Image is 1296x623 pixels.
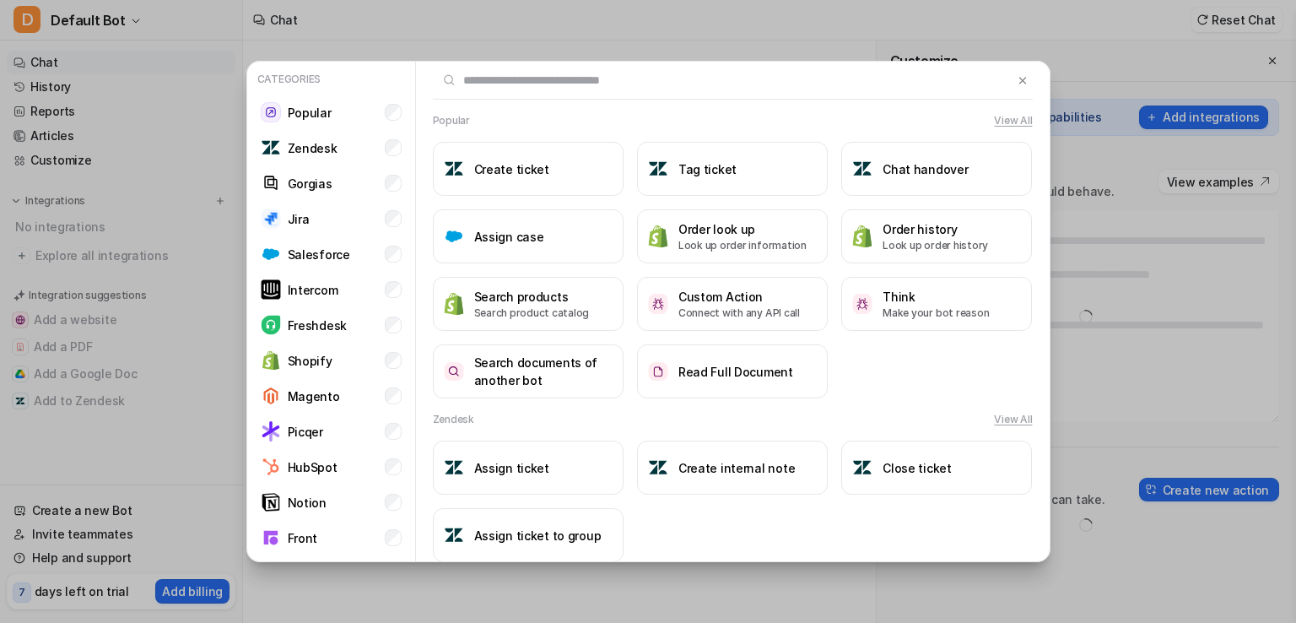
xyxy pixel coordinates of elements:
[994,412,1032,427] button: View All
[841,142,1032,196] button: Chat handoverChat handover
[433,508,624,562] button: Assign ticket to groupAssign ticket to group
[637,142,828,196] button: Tag ticketTag ticket
[444,362,464,382] img: Search documents of another bot
[678,288,800,306] h3: Custom Action
[678,238,807,253] p: Look up order information
[678,220,807,238] h3: Order look up
[444,525,464,545] img: Assign ticket to group
[852,225,872,247] img: Order history
[288,139,337,157] p: Zendesk
[288,104,332,122] p: Popular
[637,209,828,263] button: Order look upOrder look upLook up order information
[288,423,323,441] p: Picqer
[288,210,310,228] p: Jira
[433,412,474,427] h2: Zendesk
[288,387,340,405] p: Magento
[637,344,828,398] button: Read Full DocumentRead Full Document
[433,142,624,196] button: Create ticketCreate ticket
[444,458,464,478] img: Assign ticket
[994,113,1032,128] button: View All
[648,159,668,179] img: Tag ticket
[678,363,793,381] h3: Read Full Document
[433,344,624,398] button: Search documents of another botSearch documents of another bot
[678,459,795,477] h3: Create internal note
[254,68,408,90] p: Categories
[288,458,337,476] p: HubSpot
[474,354,613,389] h3: Search documents of another bot
[474,306,590,321] p: Search product catalog
[841,277,1032,331] button: ThinkThinkMake your bot reason
[637,277,828,331] button: Custom ActionCustom ActionConnect with any API call
[288,281,338,299] p: Intercom
[433,209,624,263] button: Assign caseAssign case
[841,441,1032,495] button: Close ticketClose ticket
[883,306,989,321] p: Make your bot reason
[288,246,350,263] p: Salesforce
[474,288,590,306] h3: Search products
[444,159,464,179] img: Create ticket
[433,277,624,331] button: Search productsSearch productsSearch product catalog
[648,458,668,478] img: Create internal note
[678,306,800,321] p: Connect with any API call
[883,459,952,477] h3: Close ticket
[648,294,668,313] img: Custom Action
[474,160,549,178] h3: Create ticket
[852,458,872,478] img: Close ticket
[678,160,737,178] h3: Tag ticket
[883,238,988,253] p: Look up order history
[288,529,318,547] p: Front
[433,113,470,128] h2: Popular
[288,352,332,370] p: Shopify
[852,294,872,313] img: Think
[883,288,989,306] h3: Think
[883,220,988,238] h3: Order history
[474,228,544,246] h3: Assign case
[648,362,668,382] img: Read Full Document
[474,459,549,477] h3: Assign ticket
[444,292,464,315] img: Search products
[474,527,602,544] h3: Assign ticket to group
[288,317,347,334] p: Freshdesk
[852,159,872,179] img: Chat handover
[637,441,828,495] button: Create internal noteCreate internal note
[433,441,624,495] button: Assign ticketAssign ticket
[444,226,464,246] img: Assign case
[288,494,327,512] p: Notion
[883,160,968,178] h3: Chat handover
[648,225,668,247] img: Order look up
[288,175,332,192] p: Gorgias
[841,209,1032,263] button: Order historyOrder historyLook up order history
